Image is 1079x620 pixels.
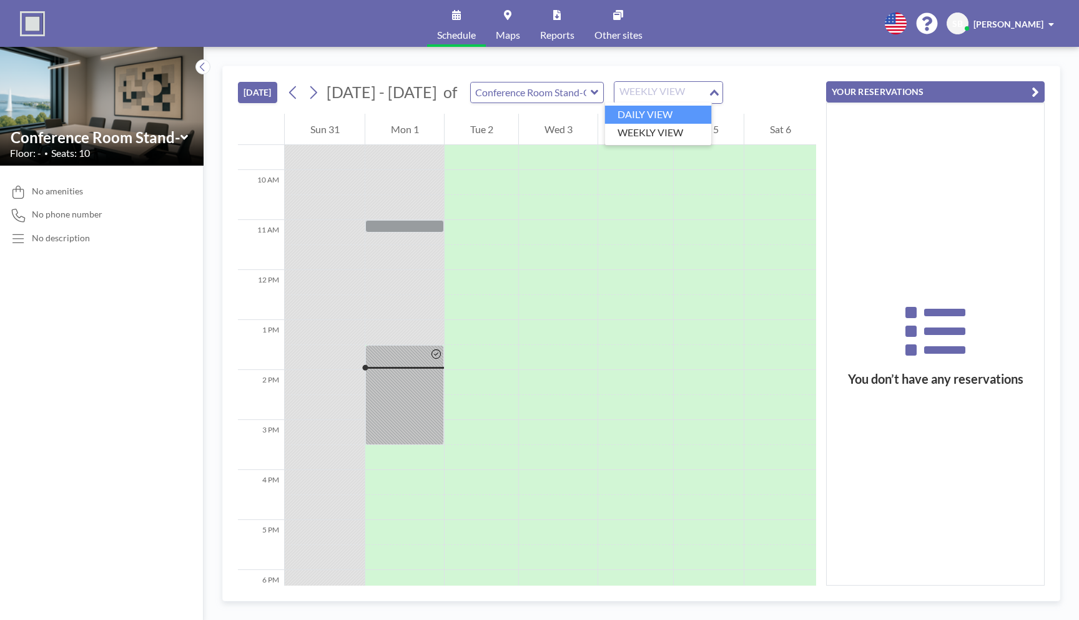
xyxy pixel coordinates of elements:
span: [PERSON_NAME] [973,19,1043,29]
div: Tue 2 [445,114,518,145]
img: organization-logo [20,11,45,36]
li: DAILY VIEW [605,106,712,124]
div: 2 PM [238,370,284,420]
input: Search for option [616,84,707,101]
div: Sun 31 [285,114,365,145]
img: tab_domain_overview_orange.svg [51,72,61,82]
span: Seats: 10 [51,147,90,159]
div: 5 PM [238,520,284,570]
span: Reports [540,30,574,40]
img: tab_keywords_by_traffic_grey.svg [142,72,152,82]
div: 11 AM [238,220,284,270]
div: Sat 6 [744,114,816,145]
div: Search for option [614,82,722,103]
span: Maps [496,30,520,40]
div: Domaine: [DOMAIN_NAME] [32,32,141,42]
li: WEEKLY VIEW [605,124,712,142]
span: SB [952,18,963,29]
img: website_grey.svg [20,32,30,42]
div: 1 PM [238,320,284,370]
div: 10 AM [238,170,284,220]
div: Mon 1 [365,114,444,145]
div: 9 AM [238,120,284,170]
div: v 4.0.25 [35,20,61,30]
button: [DATE] [238,82,277,103]
button: YOUR RESERVATIONS [826,81,1045,102]
input: Conference Room Stand-Offices [471,82,591,102]
div: Mots-clés [155,74,191,82]
span: Schedule [437,30,476,40]
div: 3 PM [238,420,284,470]
h3: You don’t have any reservations [827,371,1044,387]
span: No phone number [32,209,102,220]
div: 4 PM [238,470,284,520]
img: logo_orange.svg [20,20,30,30]
div: Thu 4 [598,114,673,145]
div: 6 PM [238,570,284,620]
span: Floor: - [10,147,41,159]
input: Conference Room Stand-Offices [11,129,180,146]
span: No amenities [32,186,83,197]
div: 12 PM [238,270,284,320]
div: No description [32,232,90,244]
div: Domaine [64,74,96,82]
span: Other sites [594,30,643,40]
span: [DATE] - [DATE] [327,82,437,101]
div: Wed 3 [519,114,598,145]
span: of [443,82,457,102]
span: • [44,149,48,157]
